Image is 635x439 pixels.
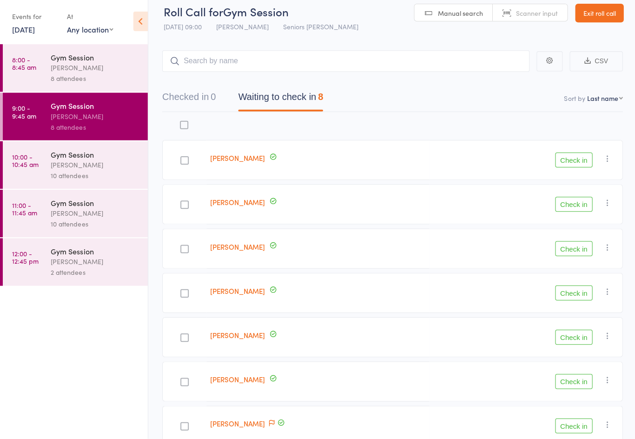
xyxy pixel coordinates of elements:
a: [PERSON_NAME] [210,419,265,428]
input: Search by name [162,52,528,73]
div: Any location [67,26,113,36]
div: [PERSON_NAME] [51,112,139,123]
div: 0 [210,93,215,103]
a: 12:00 -12:45 pmGym Session[PERSON_NAME]2 attendees [3,239,147,286]
div: Gym Session [51,247,139,257]
div: [PERSON_NAME] [51,160,139,171]
div: 10 attendees [51,219,139,230]
button: Check in [554,198,591,213]
div: [PERSON_NAME] [51,209,139,219]
a: 9:00 -9:45 amGym Session[PERSON_NAME]8 attendees [3,94,147,141]
time: 8:00 - 8:45 am [12,57,36,72]
span: Manual search [437,10,482,19]
span: Roll Call for [163,5,223,20]
div: Gym Session [51,102,139,112]
div: 8 attendees [51,74,139,85]
a: [PERSON_NAME] [210,375,265,385]
button: Check in [554,153,591,168]
a: [PERSON_NAME] [210,242,265,252]
div: 8 attendees [51,123,139,133]
time: 10:00 - 10:45 am [12,154,39,169]
div: [PERSON_NAME] [51,257,139,268]
a: [PERSON_NAME] [210,331,265,340]
span: Scanner input [515,10,556,19]
a: 10:00 -10:45 amGym Session[PERSON_NAME]10 attendees [3,142,147,190]
div: 2 attendees [51,268,139,279]
a: 8:00 -8:45 amGym Session[PERSON_NAME]8 attendees [3,46,147,93]
button: Waiting to check in8 [238,88,322,113]
button: Check in [554,374,591,389]
button: Check in [554,330,591,345]
div: Gym Session [51,199,139,209]
span: [DATE] 09:00 [163,23,201,33]
div: Gym Session [51,53,139,64]
a: 11:00 -11:45 amGym Session[PERSON_NAME]10 attendees [3,191,147,238]
div: Gym Session [51,150,139,160]
button: Check in [554,419,591,433]
a: [DATE] [12,26,35,36]
div: At [67,10,113,26]
button: CSV [568,53,621,73]
a: Exit roll call [574,5,622,24]
a: [PERSON_NAME] [210,154,265,164]
span: Seniors [PERSON_NAME] [282,23,357,33]
div: Last name [585,94,616,104]
time: 11:00 - 11:45 am [12,202,37,217]
div: Events for [12,10,58,26]
button: Checked in0 [162,88,215,113]
time: 9:00 - 9:45 am [12,106,36,120]
a: [PERSON_NAME] [210,198,265,208]
button: Check in [554,242,591,257]
button: Check in [554,286,591,301]
label: Sort by [562,94,583,104]
time: 12:00 - 12:45 pm [12,251,39,266]
div: 8 [317,93,322,103]
span: Gym Session [223,5,288,20]
div: [PERSON_NAME] [51,64,139,74]
span: [PERSON_NAME] [216,23,268,33]
a: [PERSON_NAME] [210,286,265,296]
div: 10 attendees [51,171,139,182]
